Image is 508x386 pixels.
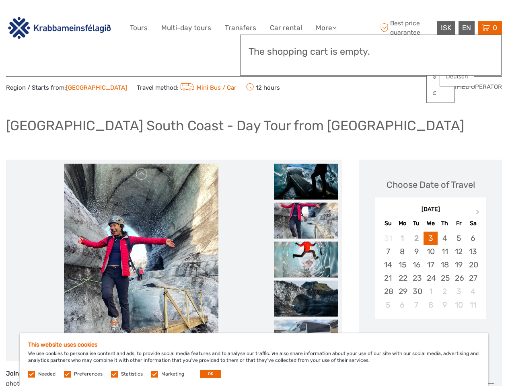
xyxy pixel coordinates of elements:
div: Sa [466,218,480,229]
div: Choose Saturday, September 27th, 2025 [466,271,480,285]
div: Choose Monday, September 8th, 2025 [395,245,409,258]
div: Choose Thursday, October 2nd, 2025 [438,285,452,298]
button: Open LiveChat chat widget [93,12,102,22]
div: Choose Friday, September 12th, 2025 [452,245,466,258]
img: abdd73aa9b48488bb8532727aa036728_slider_thumbnail.png [274,241,338,277]
div: Choose Wednesday, October 1st, 2025 [424,285,438,298]
strong: Join this day tour to [GEOGRAPHIC_DATA] [6,370,127,377]
a: Tours [130,22,148,34]
div: Choose Thursday, October 9th, 2025 [438,298,452,312]
img: 740222f3d9924d39b6cb0196517fd209_slider_thumbnail.png [274,319,338,355]
div: Choose Friday, September 5th, 2025 [452,232,466,245]
div: Choose Thursday, September 18th, 2025 [438,258,452,271]
span: 12 hours [246,82,280,93]
div: We [424,218,438,229]
img: aefba759b66d4ef1bab3e018b6f44f49_slider_thumbnail.jpeg [274,163,338,199]
label: Marketing [161,371,184,378]
a: Car rental [270,22,302,34]
label: Preferences [74,371,103,378]
div: Choose Saturday, October 4th, 2025 [466,285,480,298]
div: Choose Friday, October 3rd, 2025 [452,285,466,298]
div: Choose Thursday, September 11th, 2025 [438,245,452,258]
div: Choose Friday, October 10th, 2025 [452,298,466,312]
div: Choose Saturday, October 11th, 2025 [466,298,480,312]
a: Mini Bus / Car [179,84,237,91]
img: 742810a6ab314386a9535422756f9a7a_slider_thumbnail.jpeg [274,280,338,316]
div: [DATE] [375,205,486,214]
a: More [316,22,337,34]
div: Choose Wednesday, September 3rd, 2025 [424,232,438,245]
div: Not available Sunday, August 31st, 2025 [381,232,395,245]
span: Best price guarantee [378,19,435,37]
h5: This website uses cookies [28,341,480,348]
div: Choose Tuesday, September 30th, 2025 [409,285,424,298]
div: Choose Friday, September 19th, 2025 [452,258,466,271]
a: Multi-day tours [161,22,211,34]
span: 0 [492,24,498,32]
div: Choose Tuesday, September 23rd, 2025 [409,271,424,285]
div: Choose Wednesday, September 17th, 2025 [424,258,438,271]
div: Not available Monday, September 1st, 2025 [395,232,409,245]
div: Choose Wednesday, September 24th, 2025 [424,271,438,285]
div: Choose Monday, September 15th, 2025 [395,258,409,271]
button: Next Month [472,207,485,220]
button: OK [200,370,221,378]
div: Choose Monday, September 22nd, 2025 [395,271,409,285]
div: Choose Tuesday, October 7th, 2025 [409,298,424,312]
div: Choose Saturday, September 20th, 2025 [466,258,480,271]
label: Needed [38,371,56,378]
img: 3142-b3e26b51-08fe-4449-b938-50ec2168a4a0_logo_big.png [6,16,113,40]
a: Deutsch [440,70,474,84]
h1: [GEOGRAPHIC_DATA] South Coast - Day Tour from [GEOGRAPHIC_DATA] [6,117,464,134]
div: Choose Saturday, September 6th, 2025 [466,232,480,245]
div: Choose Monday, September 29th, 2025 [395,285,409,298]
span: Travel method: [137,82,237,93]
div: Choose Friday, September 26th, 2025 [452,271,466,285]
div: Choose Sunday, October 5th, 2025 [381,298,395,312]
div: We use cookies to personalise content and ads, to provide social media features and to analyse ou... [20,333,488,386]
img: 47766b3ff2534a52b0af9a0e44156c3e_main_slider.jpeg [64,164,218,357]
div: Th [438,218,452,229]
span: Verified Operator [443,83,502,91]
a: $ [427,70,454,84]
div: month 2025-09 [378,232,483,312]
div: Choose Sunday, September 14th, 2025 [381,258,395,271]
span: Region / Starts from: [6,84,127,92]
div: Choose Wednesday, October 8th, 2025 [424,298,438,312]
div: Choose Thursday, September 4th, 2025 [438,232,452,245]
label: Statistics [121,371,143,378]
img: 47766b3ff2534a52b0af9a0e44156c3e_slider_thumbnail.jpeg [274,202,338,238]
div: EN [459,21,475,35]
div: Choose Sunday, September 21st, 2025 [381,271,395,285]
span: ISK [441,24,451,32]
p: We're away right now. Please check back later! [11,14,91,21]
div: Choose Tuesday, September 9th, 2025 [409,245,424,258]
div: Su [381,218,395,229]
div: Choose Wednesday, September 10th, 2025 [424,245,438,258]
div: Choose Date of Travel [387,179,475,191]
div: Choose Monday, October 6th, 2025 [395,298,409,312]
div: Choose Thursday, September 25th, 2025 [438,271,452,285]
a: £ [427,86,454,101]
h3: The shopping cart is empty. [249,46,493,57]
div: Tu [409,218,424,229]
div: Fr [452,218,466,229]
div: Choose Sunday, September 7th, 2025 [381,245,395,258]
a: [GEOGRAPHIC_DATA] [66,84,127,91]
div: Choose Sunday, September 28th, 2025 [381,285,395,298]
a: Transfers [225,22,256,34]
div: Choose Tuesday, September 16th, 2025 [409,258,424,271]
div: Not available Tuesday, September 2nd, 2025 [409,232,424,245]
div: Choose Saturday, September 13th, 2025 [466,245,480,258]
div: Mo [395,218,409,229]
